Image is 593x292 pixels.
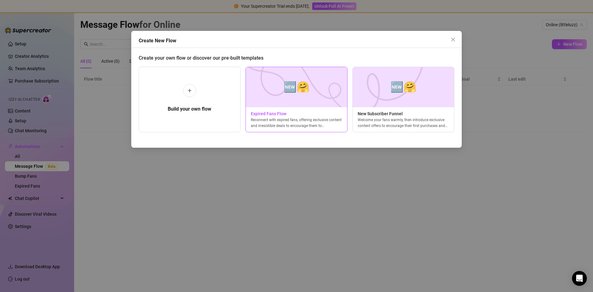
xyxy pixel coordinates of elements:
[284,79,309,95] span: 🆕🤗
[187,88,192,93] span: plus
[246,110,347,117] span: Expired Fans Flow
[448,35,458,44] button: Close
[139,55,263,61] span: Create your own flow or discover our pre-built templates
[353,110,454,117] span: New Subscriber Funnel
[353,117,454,128] div: Welcome your fans warmly, then introduce exclusive content offers to encourage their first purcha...
[448,37,458,42] span: Close
[139,37,462,44] div: Create New Flow
[451,37,456,42] span: close
[168,105,211,113] h5: Build your own flow
[246,117,347,128] div: Reconnect with expired fans, offering exclusive content and irresistible deals to encourage them ...
[390,79,416,95] span: 🆕🤗
[572,271,587,286] div: Open Intercom Messenger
